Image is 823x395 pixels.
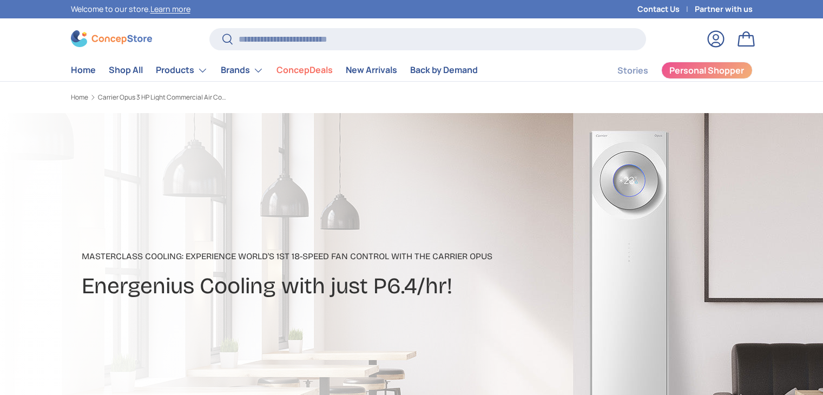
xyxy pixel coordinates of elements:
span: Personal Shopper [669,66,744,75]
a: Home [71,60,96,81]
a: Partner with us [695,3,753,15]
a: Shop All [109,60,143,81]
nav: Breadcrumbs [71,93,432,102]
img: ConcepStore [71,30,152,47]
summary: Products [149,60,214,81]
a: Stories [617,60,648,81]
a: ConcepDeals [276,60,333,81]
a: Back by Demand [410,60,478,81]
p: Welcome to our store. [71,3,190,15]
nav: Secondary [591,60,753,81]
a: Home [71,94,88,101]
a: Personal Shopper [661,62,753,79]
a: Products [156,60,208,81]
a: Brands [221,60,264,81]
nav: Primary [71,60,478,81]
p: Masterclass Cooling: Experience World's 1st 18-speed fan control with the Carrier Opus​ [82,250,492,263]
h2: Energenius Cooling with just P6.4/hr! [82,272,492,301]
a: Carrier Opus 3 HP Light Commercial Air Conditioner [98,94,228,101]
a: Contact Us [637,3,695,15]
a: Learn more [150,4,190,14]
summary: Brands [214,60,270,81]
a: New Arrivals [346,60,397,81]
